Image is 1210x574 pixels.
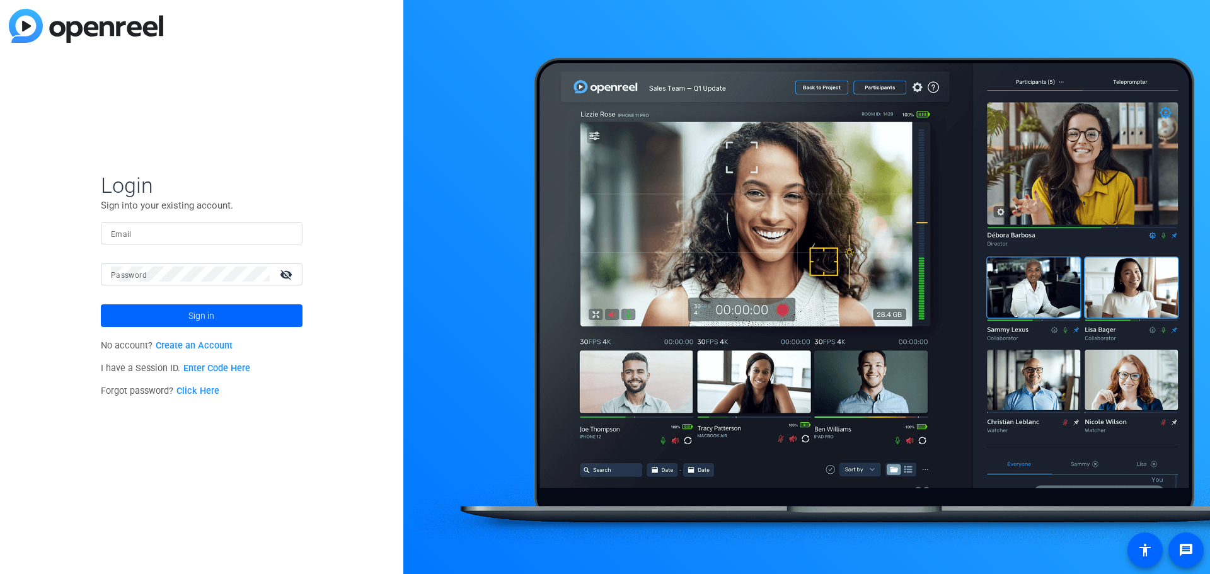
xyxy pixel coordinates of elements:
mat-label: Email [111,230,132,239]
span: No account? [101,340,233,351]
p: Sign into your existing account. [101,198,302,212]
span: Sign in [188,300,214,331]
a: Enter Code Here [183,363,250,374]
span: I have a Session ID. [101,363,250,374]
mat-icon: visibility_off [272,265,302,284]
span: Forgot password? [101,386,219,396]
mat-label: Password [111,271,147,280]
input: Enter Email Address [111,226,292,241]
mat-icon: message [1178,542,1194,558]
mat-icon: accessibility [1138,542,1153,558]
button: Sign in [101,304,302,327]
img: blue-gradient.svg [9,9,163,43]
span: Login [101,172,302,198]
a: Create an Account [156,340,233,351]
a: Click Here [176,386,219,396]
